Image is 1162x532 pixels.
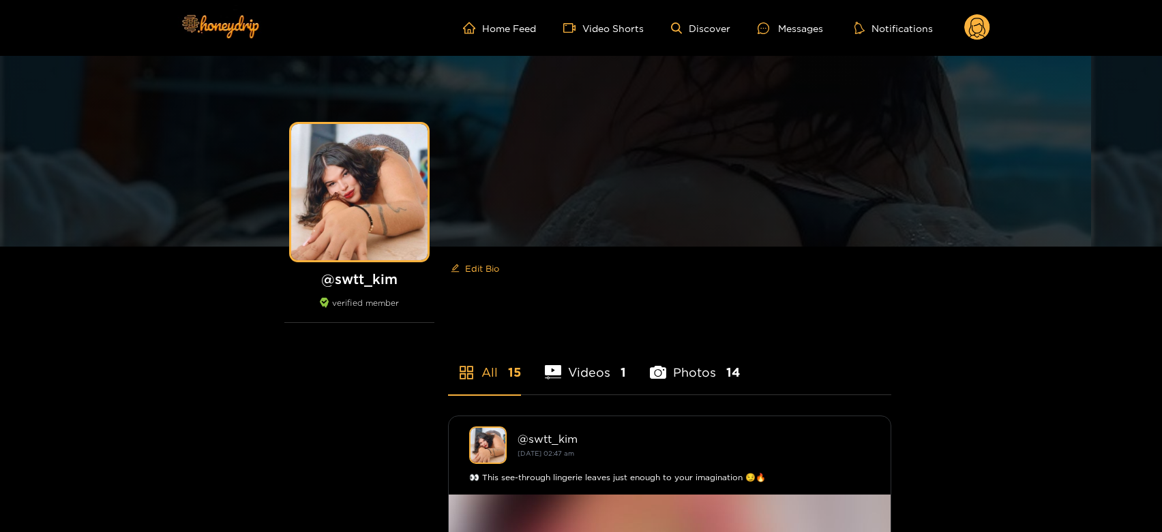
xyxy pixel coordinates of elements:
span: Edit Bio [465,262,499,275]
button: Notifications [850,21,937,35]
a: Video Shorts [563,22,644,34]
span: appstore [458,364,475,381]
img: swtt_kim [469,426,507,464]
div: verified member [284,298,434,323]
span: 1 [621,364,626,381]
div: 👀 This see-through lingerie leaves just enough to your imagination 😏🔥 [469,471,870,484]
h1: @ swtt_kim [284,270,434,287]
li: Videos [545,333,626,394]
small: [DATE] 02:47 am [518,450,574,457]
span: home [463,22,482,34]
span: 14 [726,364,740,381]
li: Photos [650,333,740,394]
button: editEdit Bio [448,257,502,279]
span: edit [451,264,460,274]
a: Discover [671,22,730,34]
span: video-camera [563,22,582,34]
span: 15 [508,364,521,381]
li: All [448,333,521,394]
div: @ swtt_kim [518,433,870,445]
a: Home Feed [463,22,536,34]
div: Messages [758,20,823,36]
